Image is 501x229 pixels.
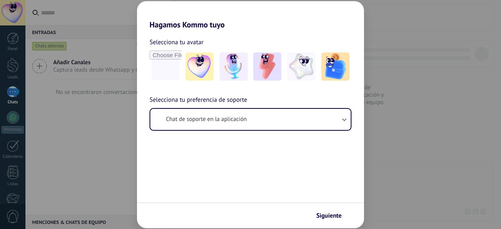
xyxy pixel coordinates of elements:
[287,52,315,81] img: -4.jpeg
[150,109,351,130] button: Chat de soporte en la aplicación
[150,95,247,105] span: Selecciona tu preferencia de soporte
[321,52,350,81] img: -5.jpeg
[150,37,204,47] span: Selecciona tu avatar
[316,213,342,218] span: Siguiente
[253,52,281,81] img: -3.jpeg
[313,209,352,222] button: Siguiente
[220,52,248,81] img: -2.jpeg
[166,115,247,123] span: Chat de soporte en la aplicación
[186,52,214,81] img: -1.jpeg
[137,1,364,29] h2: Hagamos Kommo tuyo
